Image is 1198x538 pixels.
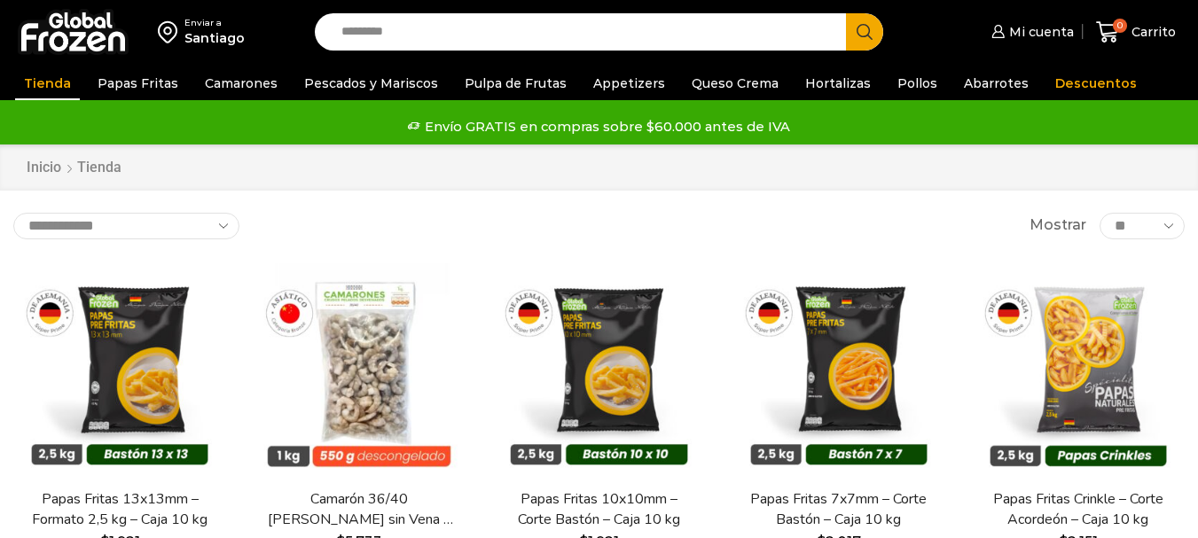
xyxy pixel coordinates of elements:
[683,66,787,100] a: Queso Crema
[158,17,184,47] img: address-field-icon.svg
[796,66,880,100] a: Hortalizas
[26,158,121,178] nav: Breadcrumb
[77,159,121,175] h1: Tienda
[743,489,935,530] a: Papas Fritas 7x7mm – Corte Bastón – Caja 10 kg
[846,13,883,51] button: Search button
[584,66,674,100] a: Appetizers
[987,14,1074,50] a: Mi cuenta
[295,66,447,100] a: Pescados y Mariscos
[263,489,455,530] a: Camarón 36/40 [PERSON_NAME] sin Vena – Bronze – Caja 10 kg
[196,66,286,100] a: Camarones
[1127,23,1176,41] span: Carrito
[13,213,239,239] select: Pedido de la tienda
[1113,19,1127,33] span: 0
[26,158,62,178] a: Inicio
[983,489,1174,530] a: Papas Fritas Crinkle – Corte Acordeón – Caja 10 kg
[24,489,215,530] a: Papas Fritas 13x13mm – Formato 2,5 kg – Caja 10 kg
[1005,23,1074,41] span: Mi cuenta
[1030,215,1086,236] span: Mostrar
[89,66,187,100] a: Papas Fritas
[1092,12,1180,53] a: 0 Carrito
[15,66,80,100] a: Tienda
[503,489,694,530] a: Papas Fritas 10x10mm – Corte Bastón – Caja 10 kg
[889,66,946,100] a: Pollos
[184,17,245,29] div: Enviar a
[184,29,245,47] div: Santiago
[1046,66,1146,100] a: Descuentos
[456,66,576,100] a: Pulpa de Frutas
[955,66,1037,100] a: Abarrotes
